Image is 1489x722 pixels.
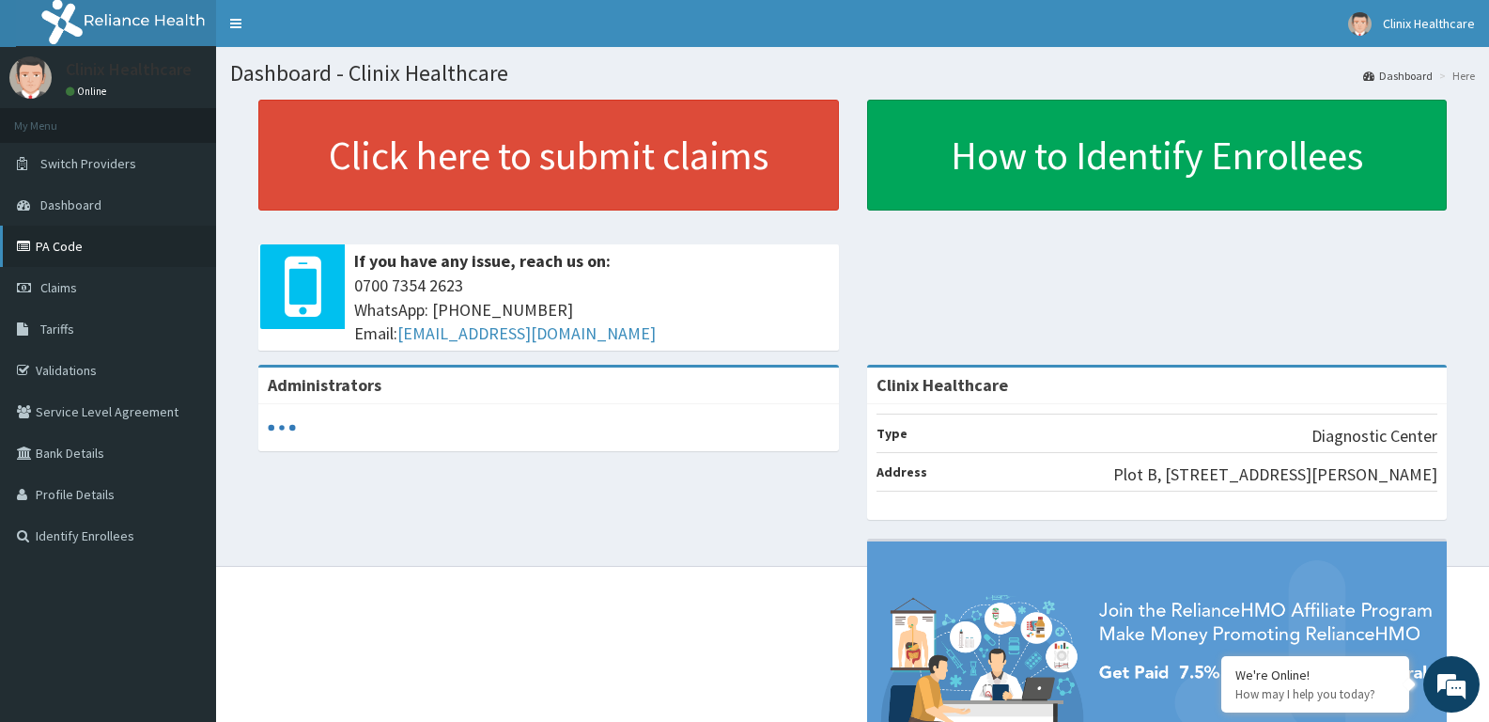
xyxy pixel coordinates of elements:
[40,321,74,337] span: Tariffs
[1235,667,1395,683] div: We're Online!
[876,463,927,480] b: Address
[230,61,1475,86] h1: Dashboard - Clinix Healthcare
[66,85,111,98] a: Online
[867,100,1448,211] a: How to Identify Enrollees
[66,61,192,78] p: Clinix Healthcare
[1113,463,1437,487] p: Plot B, [STREET_ADDRESS][PERSON_NAME]
[1383,15,1475,32] span: Clinix Healthcare
[40,279,77,296] span: Claims
[40,196,101,213] span: Dashboard
[1348,12,1372,36] img: User Image
[268,374,381,396] b: Administrators
[9,56,52,99] img: User Image
[354,250,611,272] b: If you have any issue, reach us on:
[40,155,136,172] span: Switch Providers
[1363,68,1433,84] a: Dashboard
[397,322,656,344] a: [EMAIL_ADDRESS][DOMAIN_NAME]
[354,274,830,346] span: 0700 7354 2623 WhatsApp: [PHONE_NUMBER] Email:
[876,425,907,442] b: Type
[258,100,839,211] a: Click here to submit claims
[876,374,1008,396] strong: Clinix Healthcare
[1435,68,1475,84] li: Here
[268,414,296,442] svg: audio-loading
[1311,424,1437,448] p: Diagnostic Center
[1235,686,1395,702] p: How may I help you today?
